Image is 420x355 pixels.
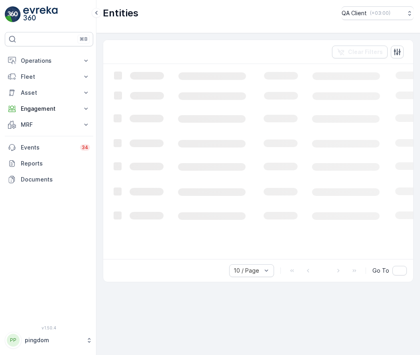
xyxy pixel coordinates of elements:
button: Fleet [5,69,93,85]
p: ⌘B [80,36,88,42]
p: Reports [21,160,90,168]
button: Engagement [5,101,93,117]
button: QA Client(+03:00) [342,6,414,20]
p: 34 [82,144,88,151]
p: QA Client [342,9,367,17]
p: pingdom [25,336,82,344]
p: Asset [21,89,77,97]
button: Asset [5,85,93,101]
p: ( +03:00 ) [370,10,390,16]
button: Clear Filters [332,46,388,58]
a: Reports [5,156,93,172]
p: Clear Filters [348,48,383,56]
p: Documents [21,176,90,183]
div: PP [7,334,20,347]
a: Events34 [5,140,93,156]
button: PPpingdom [5,332,93,349]
span: v 1.50.4 [5,325,93,330]
p: MRF [21,121,77,129]
button: Operations [5,53,93,69]
button: MRF [5,117,93,133]
p: Operations [21,57,77,65]
span: Go To [372,267,389,275]
img: logo [5,6,21,22]
p: Events [21,144,75,152]
p: Fleet [21,73,77,81]
p: Engagement [21,105,77,113]
a: Documents [5,172,93,187]
img: logo_light-DOdMpM7g.png [23,6,58,22]
p: Entities [103,7,138,20]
